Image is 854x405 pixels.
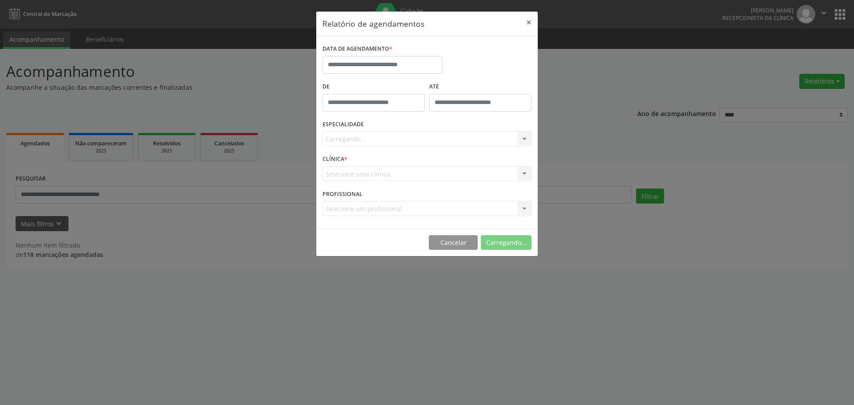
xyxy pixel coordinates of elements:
label: ATÉ [429,80,532,94]
label: PROFISSIONAL [322,187,363,201]
button: Carregando... [481,235,532,250]
label: CLÍNICA [322,152,347,166]
button: Close [520,12,538,33]
label: DATA DE AGENDAMENTO [322,42,392,56]
label: De [322,80,425,94]
button: Cancelar [429,235,478,250]
h5: Relatório de agendamentos [322,18,424,29]
label: ESPECIALIDADE [322,118,364,132]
